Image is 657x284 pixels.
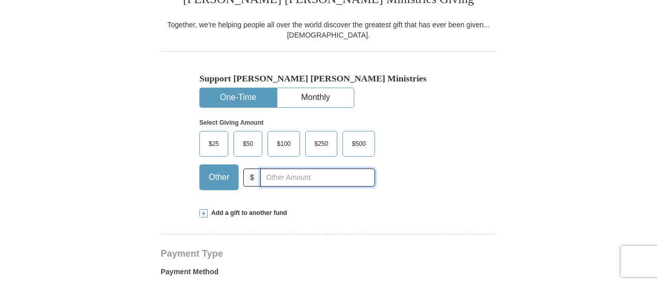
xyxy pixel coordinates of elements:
h4: Payment Type [161,249,496,258]
input: Other Amount [260,169,375,187]
span: $25 [204,136,224,152]
div: Together, we're helping people all over the world discover the greatest gift that has ever been g... [161,20,496,40]
span: Other [204,170,234,185]
span: Add a gift to another fund [208,209,287,218]
label: Payment Method [161,266,496,282]
h5: Support [PERSON_NAME] [PERSON_NAME] Ministries [199,73,458,84]
span: $250 [309,136,334,152]
span: $50 [238,136,258,152]
span: $100 [272,136,296,152]
span: $ [243,169,261,187]
button: One-Time [200,88,276,107]
strong: Select Giving Amount [199,119,263,126]
button: Monthly [277,88,354,107]
span: $500 [347,136,371,152]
